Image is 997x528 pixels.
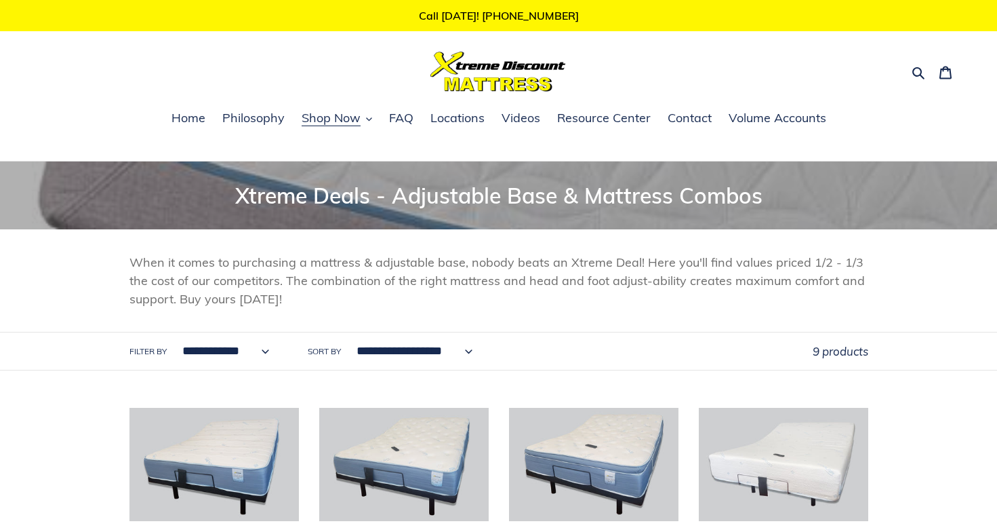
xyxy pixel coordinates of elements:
p: When it comes to purchasing a mattress & adjustable base, nobody beats an Xtreme Deal! Here you'l... [129,253,868,308]
label: Sort by [308,345,341,358]
span: Resource Center [557,110,651,126]
span: Xtreme Deals - Adjustable Base & Mattress Combos [235,182,762,209]
span: Locations [430,110,485,126]
a: Locations [424,109,491,129]
a: FAQ [382,109,420,129]
a: Philosophy [216,109,291,129]
span: 9 products [813,344,868,358]
img: Xtreme Discount Mattress [430,52,566,92]
span: FAQ [389,110,413,126]
a: Resource Center [550,109,657,129]
a: Volume Accounts [722,109,833,129]
span: Philosophy [222,110,285,126]
button: Shop Now [295,109,379,129]
label: Filter by [129,345,167,358]
span: Contact [668,110,712,126]
span: Volume Accounts [729,110,826,126]
a: Home [165,109,212,129]
span: Videos [502,110,540,126]
span: Shop Now [302,110,361,126]
a: Videos [495,109,547,129]
span: Home [171,110,205,126]
a: Contact [661,109,718,129]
